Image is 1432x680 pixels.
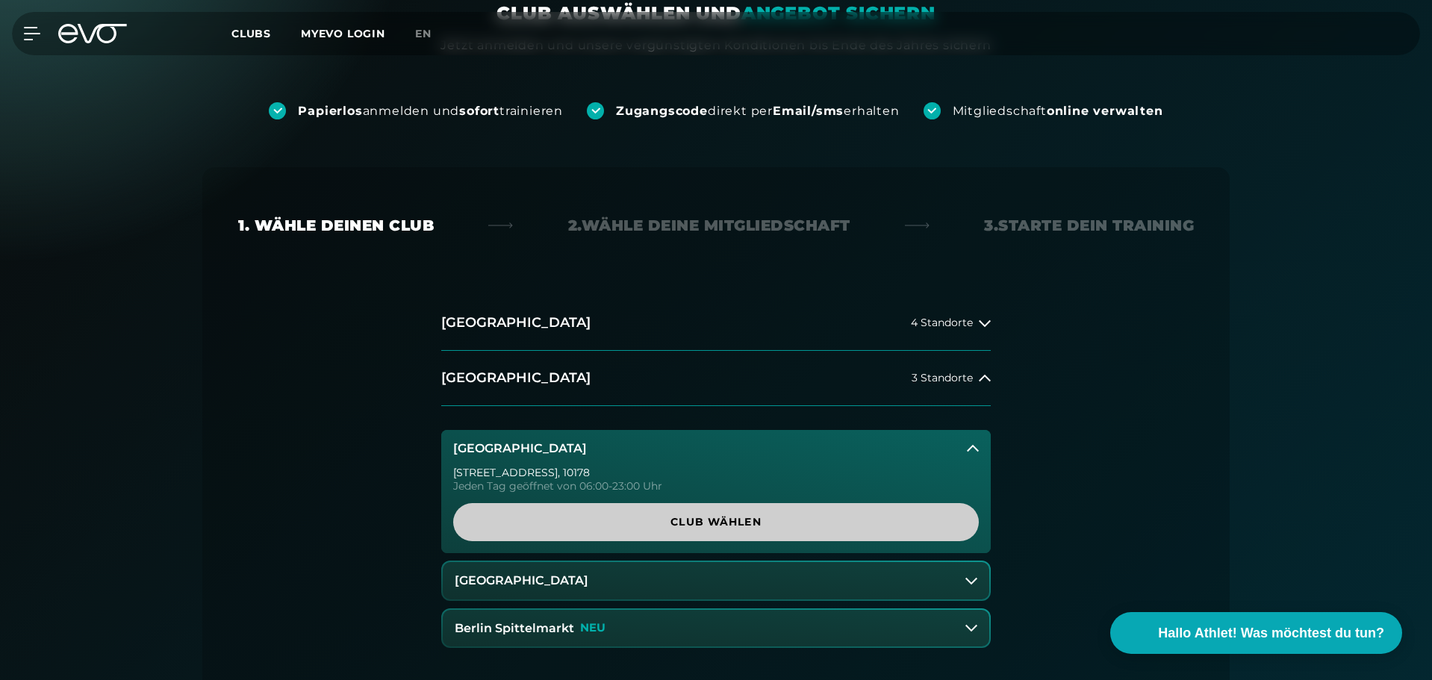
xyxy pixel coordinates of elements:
[453,442,587,455] h3: [GEOGRAPHIC_DATA]
[616,103,899,119] div: direkt per erhalten
[455,574,588,587] h3: [GEOGRAPHIC_DATA]
[459,104,499,118] strong: sofort
[231,27,271,40] span: Clubs
[1110,612,1402,654] button: Hallo Athlet! Was möchtest du tun?
[298,103,563,119] div: anmelden und trainieren
[912,372,973,384] span: 3 Standorte
[453,467,979,478] div: [STREET_ADDRESS] , 10178
[1158,623,1384,643] span: Hallo Athlet! Was möchtest du tun?
[453,481,979,491] div: Jeden Tag geöffnet von 06:00-23:00 Uhr
[953,103,1163,119] div: Mitgliedschaft
[231,26,301,40] a: Clubs
[441,314,591,332] h2: [GEOGRAPHIC_DATA]
[443,610,989,647] button: Berlin SpittelmarktNEU
[238,215,434,236] div: 1. Wähle deinen Club
[773,104,844,118] strong: Email/sms
[616,104,708,118] strong: Zugangscode
[415,25,449,43] a: en
[580,622,606,634] p: NEU
[441,430,991,467] button: [GEOGRAPHIC_DATA]
[911,317,973,328] span: 4 Standorte
[441,296,991,351] button: [GEOGRAPHIC_DATA]4 Standorte
[453,503,979,541] a: Club wählen
[984,215,1194,236] div: 3. Starte dein Training
[301,27,385,40] a: MYEVO LOGIN
[455,622,574,635] h3: Berlin Spittelmarkt
[489,514,943,530] span: Club wählen
[441,351,991,406] button: [GEOGRAPHIC_DATA]3 Standorte
[568,215,850,236] div: 2. Wähle deine Mitgliedschaft
[441,369,591,387] h2: [GEOGRAPHIC_DATA]
[415,27,432,40] span: en
[1047,104,1163,118] strong: online verwalten
[443,562,989,599] button: [GEOGRAPHIC_DATA]
[298,104,362,118] strong: Papierlos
